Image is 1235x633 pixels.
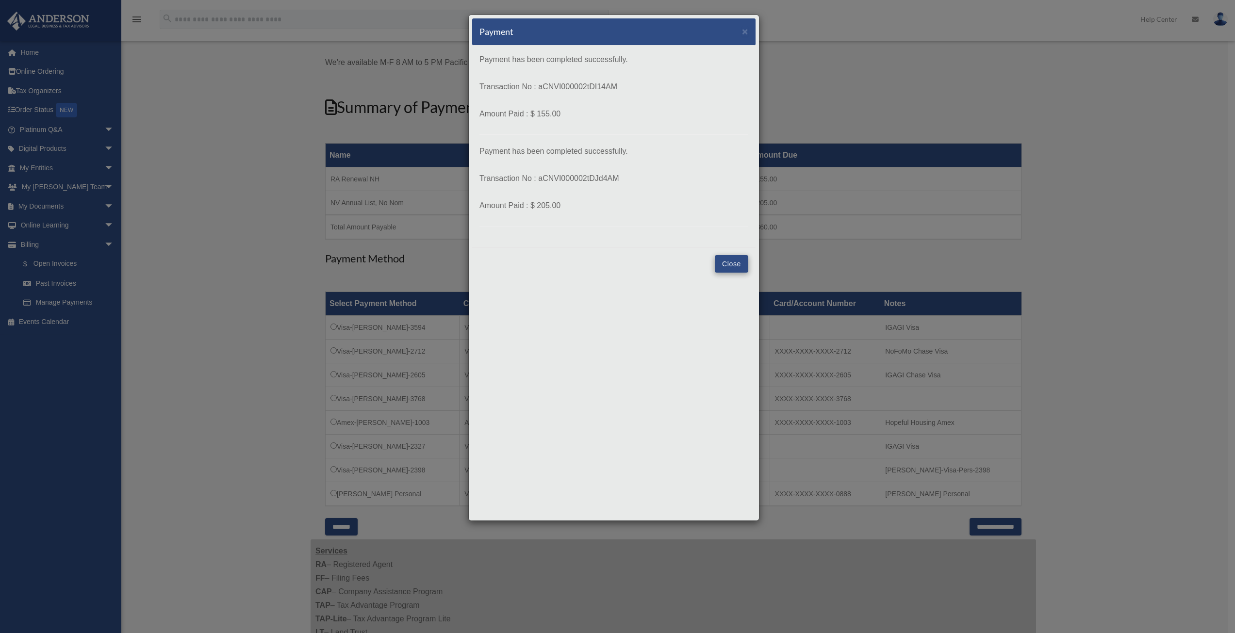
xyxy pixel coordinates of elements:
h5: Payment [479,26,513,38]
p: Amount Paid : $ 155.00 [479,107,748,121]
button: Close [742,26,748,36]
p: Transaction No : aCNVI000002tDJd4AM [479,172,748,185]
p: Payment has been completed successfully. [479,53,748,66]
p: Payment has been completed successfully. [479,145,748,158]
p: Amount Paid : $ 205.00 [479,199,748,212]
span: × [742,26,748,37]
p: Transaction No : aCNVI000002tDI14AM [479,80,748,94]
button: Close [715,255,748,273]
